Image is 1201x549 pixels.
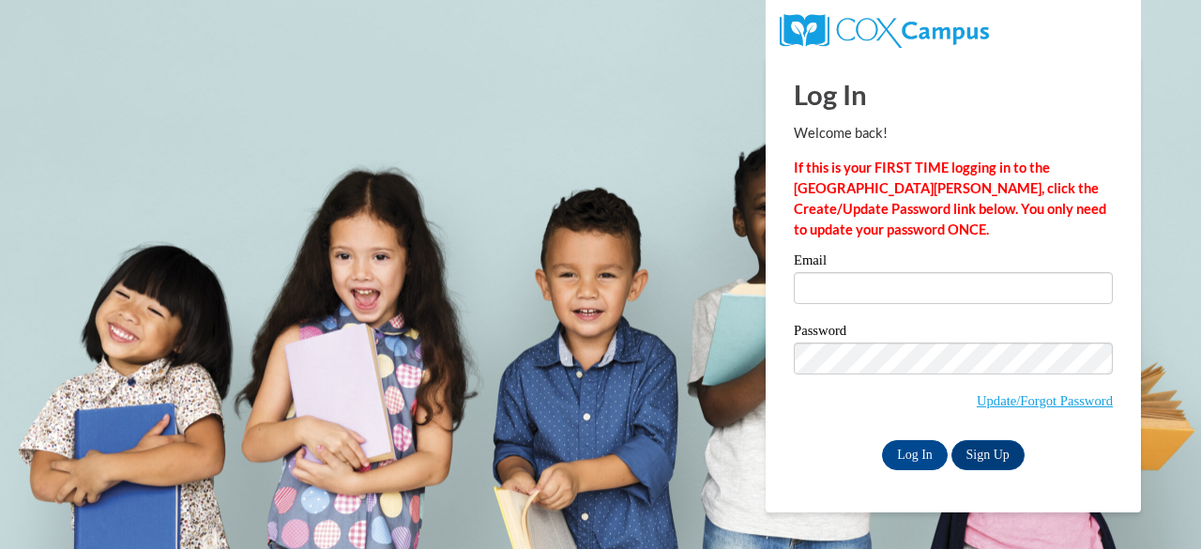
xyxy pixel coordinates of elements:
[794,75,1113,114] h1: Log In
[794,123,1113,144] p: Welcome back!
[794,160,1106,237] strong: If this is your FIRST TIME logging in to the [GEOGRAPHIC_DATA][PERSON_NAME], click the Create/Upd...
[882,440,948,470] input: Log In
[794,324,1113,343] label: Password
[951,440,1025,470] a: Sign Up
[780,22,989,38] a: COX Campus
[794,253,1113,272] label: Email
[780,14,989,48] img: COX Campus
[977,393,1113,408] a: Update/Forgot Password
